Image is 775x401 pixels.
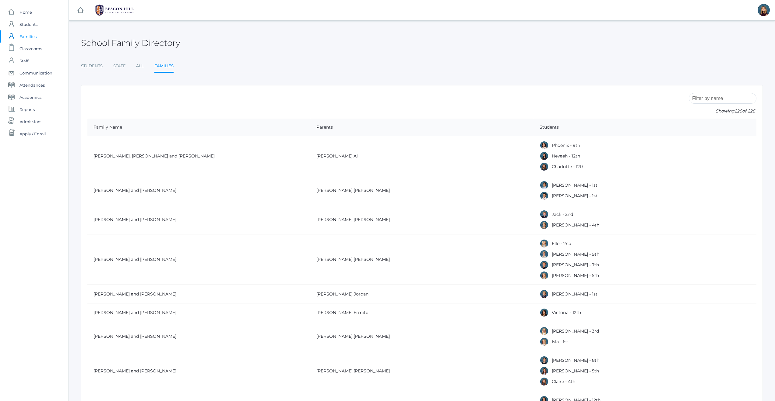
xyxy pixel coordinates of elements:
[552,368,599,374] a: [PERSON_NAME] - 5th
[540,250,549,259] div: Logan Albanese
[534,119,756,136] th: Students
[552,379,575,384] a: Claire - 4th
[316,368,353,374] a: [PERSON_NAME]
[19,67,52,79] span: Communication
[552,143,580,148] a: Phoenix - 9th
[354,188,390,193] a: [PERSON_NAME]
[81,60,103,72] a: Students
[93,188,176,193] a: [PERSON_NAME] and [PERSON_NAME]
[540,271,549,280] div: Paige Albanese
[354,291,368,297] a: Jordan
[310,119,533,136] th: Parents
[310,285,533,303] td: ,
[19,18,37,30] span: Students
[316,188,353,193] a: [PERSON_NAME]
[552,328,599,334] a: [PERSON_NAME] - 3rd
[540,162,549,171] div: Charlotte Abdulla
[354,310,368,315] a: Ermito
[552,251,599,257] a: [PERSON_NAME] - 9th
[87,119,310,136] th: Family Name
[552,222,599,228] a: [PERSON_NAME] - 4th
[540,191,549,200] div: Grayson Abrea
[19,79,45,91] span: Attendances
[540,356,549,365] div: Jake Arnold
[310,351,533,391] td: ,
[552,262,599,268] a: [PERSON_NAME] - 7th
[93,153,215,159] a: [PERSON_NAME], [PERSON_NAME] and [PERSON_NAME]
[316,257,353,262] a: [PERSON_NAME]
[310,322,533,351] td: ,
[19,103,35,116] span: Reports
[316,334,353,339] a: [PERSON_NAME]
[92,3,137,18] img: 1_BHCALogos-05.png
[552,358,599,363] a: [PERSON_NAME] - 8th
[19,55,28,67] span: Staff
[310,205,533,234] td: ,
[540,220,549,230] div: Amelia Adams
[310,234,533,285] td: ,
[552,273,599,278] a: [PERSON_NAME] - 5th
[316,310,353,315] a: [PERSON_NAME]
[19,6,32,18] span: Home
[316,291,353,297] a: [PERSON_NAME]
[310,303,533,322] td: ,
[540,337,549,346] div: Isla Armstrong
[136,60,144,72] a: All
[316,217,353,222] a: [PERSON_NAME]
[540,366,549,375] div: Ella Arnold
[552,164,584,169] a: Charlotte - 12th
[310,176,533,205] td: ,
[354,368,390,374] a: [PERSON_NAME]
[552,339,568,344] a: Isla - 1st
[19,128,46,140] span: Apply / Enroll
[540,141,549,150] div: Phoenix Abdulla
[552,193,597,199] a: [PERSON_NAME] - 1st
[93,217,176,222] a: [PERSON_NAME] and [PERSON_NAME]
[113,60,125,72] a: Staff
[81,38,180,48] h2: School Family Directory
[540,327,549,336] div: Sadie Armstrong
[540,308,549,317] div: Victoria Arellano
[93,334,176,339] a: [PERSON_NAME] and [PERSON_NAME]
[540,260,549,269] div: Cole Albanese
[540,289,549,299] div: Nolan Alstot
[734,108,742,114] span: 226
[316,153,353,159] a: [PERSON_NAME]
[19,116,42,128] span: Admissions
[19,91,41,103] span: Academics
[154,60,174,73] a: Families
[689,93,756,104] input: Filter by name
[93,310,176,315] a: [PERSON_NAME] and [PERSON_NAME]
[93,368,176,374] a: [PERSON_NAME] and [PERSON_NAME]
[540,151,549,161] div: Nevaeh Abdulla
[552,291,597,297] a: [PERSON_NAME] - 1st
[19,30,37,43] span: Families
[354,334,390,339] a: [PERSON_NAME]
[552,212,573,217] a: Jack - 2nd
[93,291,176,297] a: [PERSON_NAME] and [PERSON_NAME]
[93,257,176,262] a: [PERSON_NAME] and [PERSON_NAME]
[310,136,533,176] td: ,
[552,241,571,246] a: Elle - 2nd
[540,377,549,386] div: Claire Arnold
[552,310,581,315] a: Victoria - 12th
[552,182,597,188] a: [PERSON_NAME] - 1st
[758,4,770,16] div: Lindsay Leeds
[540,239,549,248] div: Elle Albanese
[540,210,549,219] div: Jack Adams
[354,257,390,262] a: [PERSON_NAME]
[552,153,580,159] a: Nevaeh - 12th
[354,153,358,159] a: Al
[689,108,756,114] p: Showing of 226
[19,43,42,55] span: Classrooms
[540,181,549,190] div: Dominic Abrea
[354,217,390,222] a: [PERSON_NAME]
